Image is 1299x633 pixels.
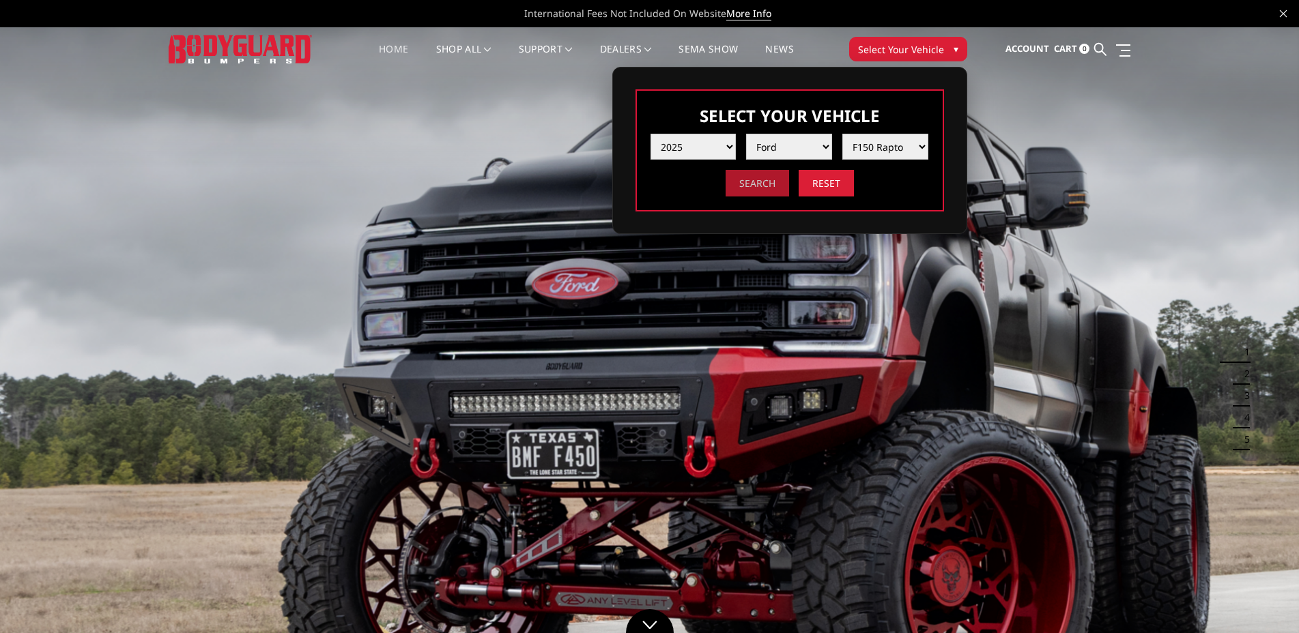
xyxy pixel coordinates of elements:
[600,44,652,71] a: Dealers
[1005,31,1049,68] a: Account
[1054,31,1089,68] a: Cart 0
[858,42,944,57] span: Select Your Vehicle
[1236,407,1250,428] button: 4 of 5
[1236,363,1250,385] button: 2 of 5
[799,170,854,196] input: Reset
[436,44,491,71] a: shop all
[1005,42,1049,55] span: Account
[726,170,789,196] input: Search
[379,44,408,71] a: Home
[519,44,573,71] a: Support
[1236,428,1250,450] button: 5 of 5
[1054,42,1077,55] span: Cart
[679,44,738,71] a: SEMA Show
[765,44,793,71] a: News
[651,104,929,127] h3: Select Your Vehicle
[726,7,771,20] a: More Info
[1236,341,1250,363] button: 1 of 5
[954,42,958,56] span: ▾
[1079,44,1089,54] span: 0
[849,37,967,61] button: Select Your Vehicle
[626,609,674,633] a: Click to Down
[169,35,312,63] img: BODYGUARD BUMPERS
[1236,385,1250,407] button: 3 of 5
